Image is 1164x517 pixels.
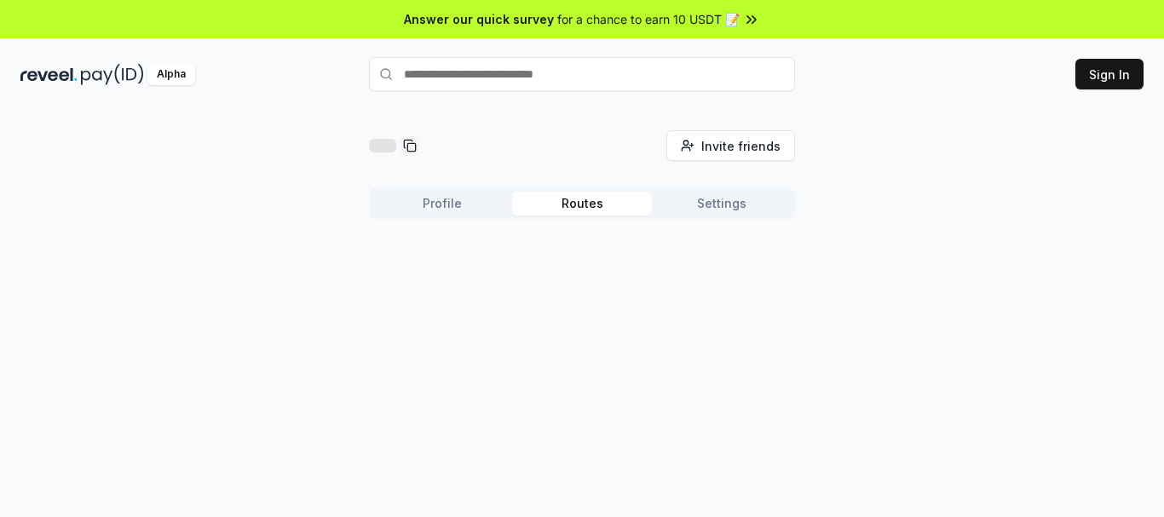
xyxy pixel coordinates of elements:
span: Answer our quick survey [404,10,554,28]
button: Sign In [1075,59,1144,89]
button: Invite friends [666,130,795,161]
img: reveel_dark [20,64,78,85]
button: Routes [512,192,652,215]
button: Profile [372,192,512,215]
span: for a chance to earn 10 USDT 📝 [557,10,740,28]
span: Invite friends [701,137,781,155]
div: Alpha [147,64,195,85]
img: pay_id [81,64,144,85]
button: Settings [652,192,792,215]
